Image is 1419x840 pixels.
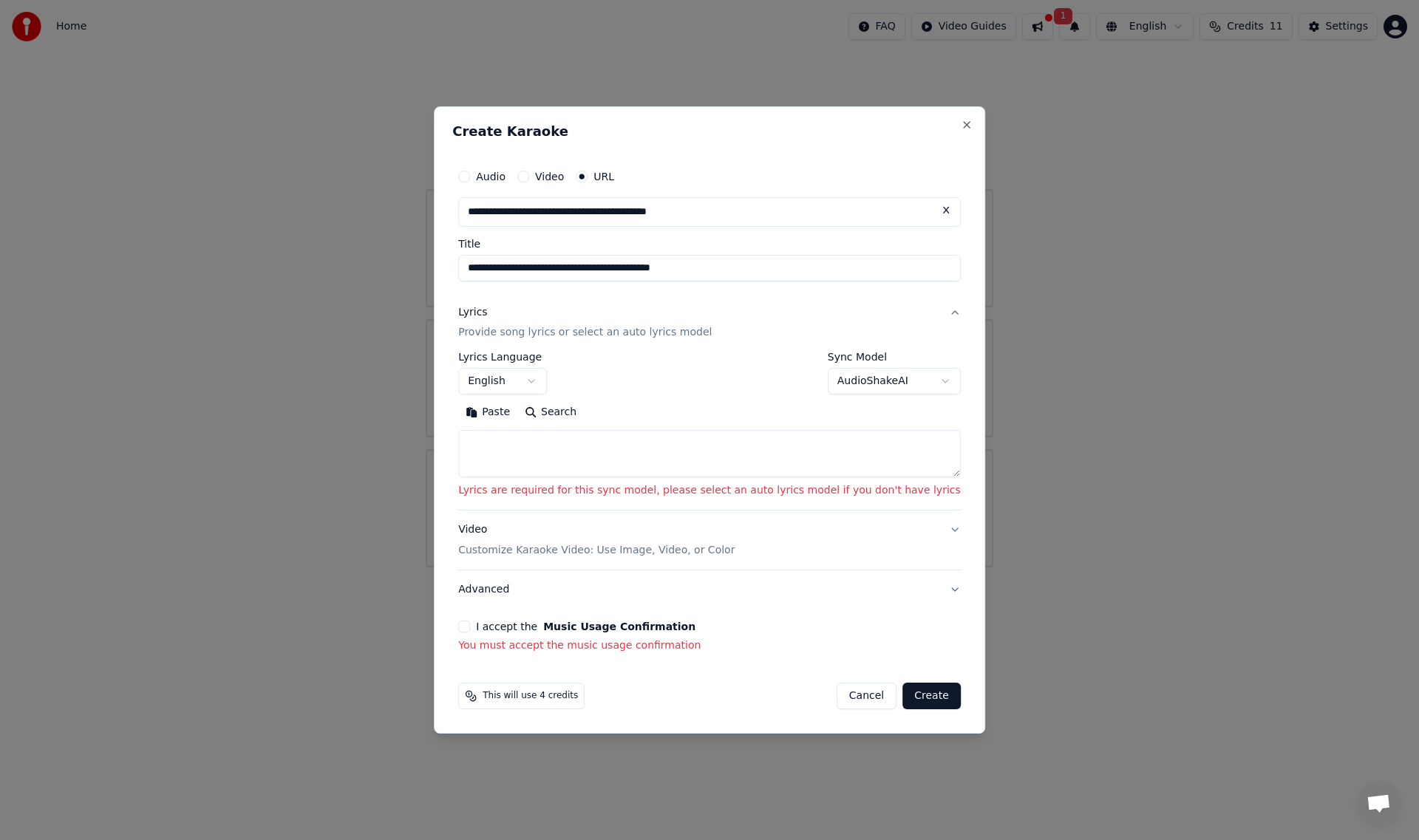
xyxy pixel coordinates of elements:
[458,638,961,653] p: You must accept the music usage confirmation
[458,511,961,570] button: VideoCustomize Karaoke Video: Use Image, Video, or Color
[458,352,961,511] div: LyricsProvide song lyrics or select an auto lyrics model
[543,621,695,632] button: I accept the
[828,352,961,363] label: Sync Model
[837,683,896,709] button: Cancel
[476,621,695,632] label: I accept the
[458,401,517,425] button: Paste
[458,326,712,341] p: Provide song lyrics or select an auto lyrics model
[458,352,547,363] label: Lyrics Language
[458,239,961,249] label: Title
[458,570,961,609] button: Advanced
[902,683,961,709] button: Create
[483,690,578,702] span: This will use 4 credits
[535,171,564,182] label: Video
[476,171,506,182] label: Audio
[458,543,735,558] p: Customize Karaoke Video: Use Image, Video, or Color
[458,305,487,320] div: Lyrics
[517,401,584,425] button: Search
[458,523,735,559] div: Video
[593,171,614,182] label: URL
[458,293,961,352] button: LyricsProvide song lyrics or select an auto lyrics model
[458,484,961,499] p: Lyrics are required for this sync model, please select an auto lyrics model if you don't have lyrics
[452,125,967,138] h2: Create Karaoke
